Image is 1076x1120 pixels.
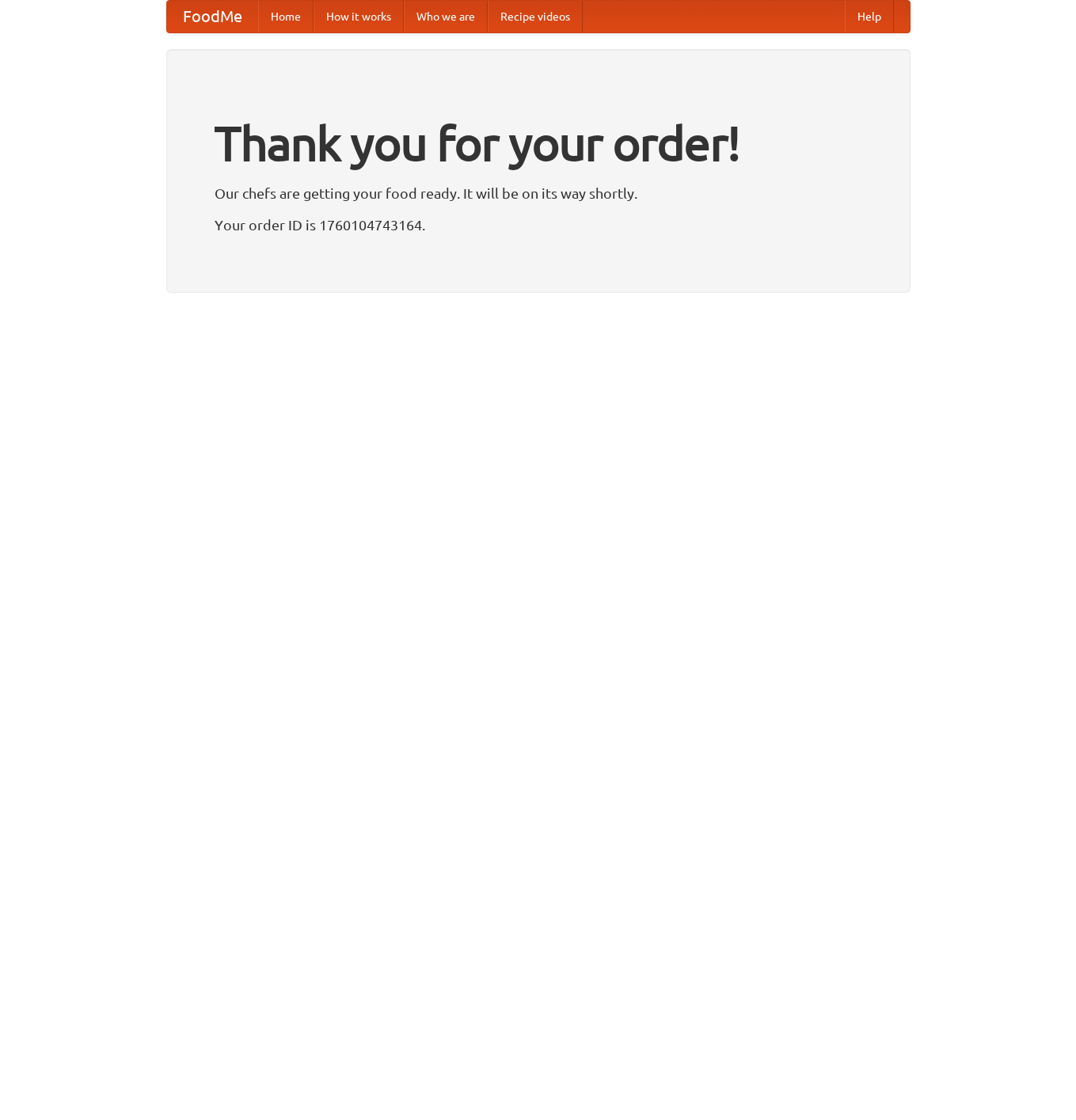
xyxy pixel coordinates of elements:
a: Recipe videos [488,1,583,32]
a: Help [845,1,894,32]
a: FoodMe [167,1,258,32]
h1: Thank you for your order! [215,105,862,181]
a: How it works [314,1,404,32]
p: Your order ID is 1760104743164. [215,213,862,237]
a: Who we are [404,1,488,32]
p: Our chefs are getting your food ready. It will be on its way shortly. [215,181,862,205]
a: Home [258,1,314,32]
